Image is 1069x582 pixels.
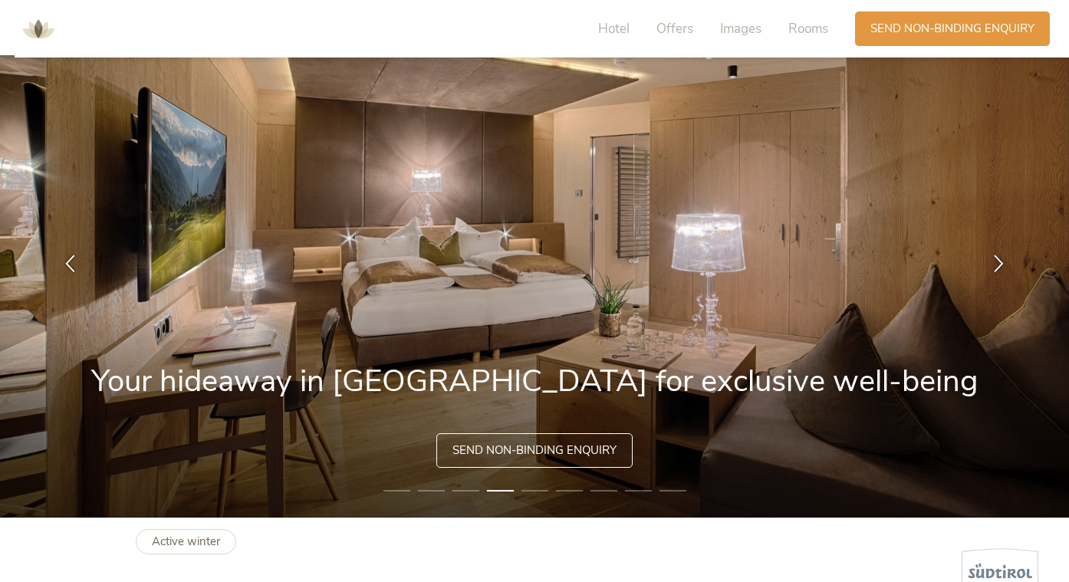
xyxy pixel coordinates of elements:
[15,6,61,52] img: AMONTI & LUNARIS Wellnessresort
[84,518,136,554] b: Active summer
[61,518,84,554] b: Family
[720,20,761,38] span: Images
[31,518,61,554] b: Wellness
[788,20,828,38] span: Rooms
[452,442,617,459] span: Send non-binding enquiry
[598,20,630,38] span: Hotel
[870,21,1034,37] span: Send non-binding enquiry
[152,534,220,549] b: Active winter
[656,20,693,38] span: Offers
[136,529,236,554] a: Active winter
[15,23,61,34] a: AMONTI & LUNARIS Wellnessresort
